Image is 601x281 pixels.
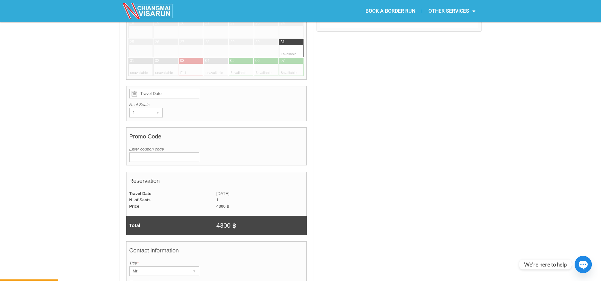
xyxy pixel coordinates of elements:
[155,21,159,26] div: 19
[216,203,307,210] td: 4300 ฿
[205,58,209,64] div: 04
[216,216,307,235] td: 4300 ฿
[256,39,260,45] div: 30
[155,39,159,45] div: 26
[154,108,162,117] div: ▾
[205,21,209,26] div: 21
[155,58,159,64] div: 02
[230,39,235,45] div: 29
[126,216,216,235] td: Total
[130,39,134,45] div: 25
[129,146,304,152] label: Enter coupon code
[230,58,235,64] div: 05
[180,39,184,45] div: 27
[216,191,307,197] td: [DATE]
[205,39,209,45] div: 28
[422,4,482,18] a: OTHER SERVICES
[129,244,304,260] h4: Contact information
[281,39,285,45] div: 31
[129,130,304,146] h4: Promo Code
[281,58,285,64] div: 07
[190,267,199,276] div: ▾
[230,21,235,26] div: 22
[180,58,184,64] div: 03
[129,175,304,191] h4: Reservation
[180,21,184,26] div: 20
[359,4,422,18] a: BOOK A BORDER RUN
[126,197,216,203] td: N. of Seats
[130,267,187,276] div: Mr.
[126,203,216,210] td: Price
[130,108,150,117] div: 1
[256,58,260,64] div: 06
[130,58,134,64] div: 01
[216,197,307,203] td: 1
[130,21,134,26] div: 18
[129,102,304,108] label: N. of Seats
[256,21,260,26] div: 23
[301,4,482,18] nav: Menu
[129,260,304,266] label: Title
[281,21,285,26] div: 24
[126,191,216,197] td: Travel Date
